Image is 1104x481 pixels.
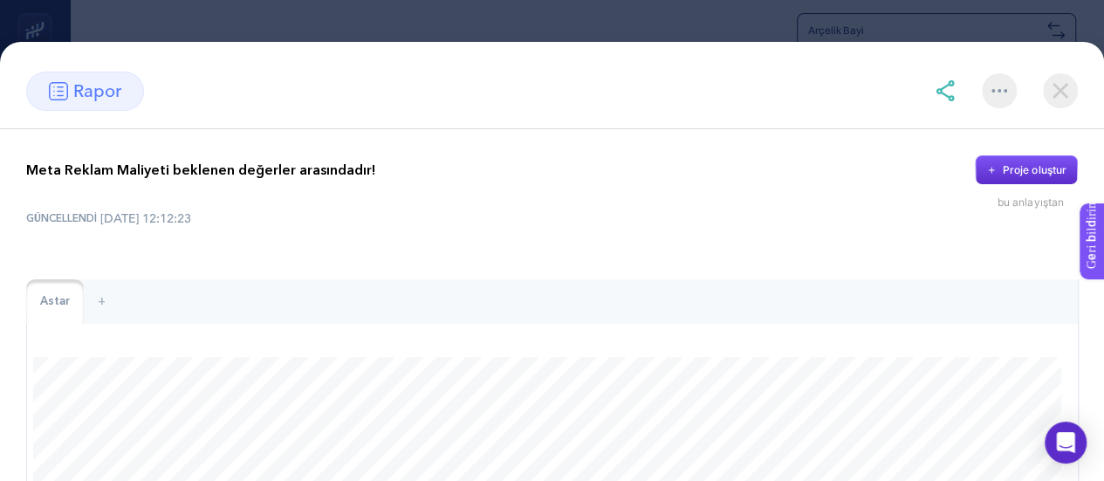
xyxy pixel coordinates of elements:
font: rapor [73,80,121,101]
div: Intercom Messenger'ı açın [1045,422,1087,464]
font: + [98,293,106,309]
font: Geri bildirim [10,4,80,18]
font: Proje oluştur [1002,163,1066,176]
img: Daha fazla seçenek [991,89,1007,93]
font: bu anlayıştan [997,196,1064,209]
img: paylaşmak [935,80,956,101]
button: Proje oluştur [975,155,1078,185]
img: yakın diyalog [1043,73,1078,108]
img: rapor [49,82,68,101]
font: Astar [40,293,70,309]
font: GÜNCELLENDİ [26,211,97,225]
font: [DATE] 12:12:23 [100,211,191,225]
font: Meta Reklam Maliyeti beklenen değerler arasındadır! [26,161,375,180]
